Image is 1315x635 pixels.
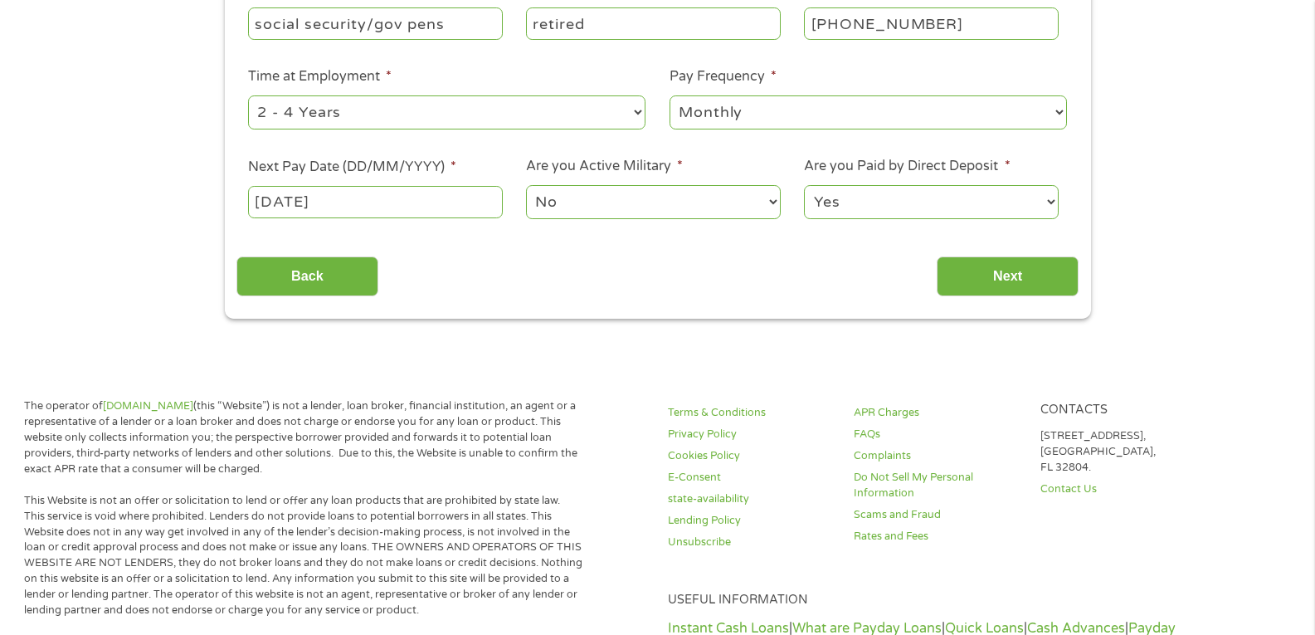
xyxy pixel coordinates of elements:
[526,7,780,39] input: Cashier
[668,405,834,421] a: Terms & Conditions
[804,7,1058,39] input: (231) 754-4010
[854,427,1020,442] a: FAQs
[854,529,1020,545] a: Rates and Fees
[1040,428,1206,476] p: [STREET_ADDRESS], [GEOGRAPHIC_DATA], FL 32804.
[670,68,777,85] label: Pay Frequency
[236,256,378,297] input: Back
[1040,481,1206,497] a: Contact Us
[668,535,834,550] a: Unsubscribe
[854,507,1020,523] a: Scams and Fraud
[804,158,1010,175] label: Are you Paid by Direct Deposit
[668,427,834,442] a: Privacy Policy
[937,256,1079,297] input: Next
[854,470,1020,501] a: Do Not Sell My Personal Information
[668,513,834,529] a: Lending Policy
[854,448,1020,464] a: Complaints
[854,405,1020,421] a: APR Charges
[248,68,392,85] label: Time at Employment
[668,470,834,486] a: E-Consent
[1040,403,1206,418] h4: Contacts
[248,159,456,176] label: Next Pay Date (DD/MM/YYYY)
[103,399,193,413] a: [DOMAIN_NAME]
[668,491,834,507] a: state-availability
[24,493,583,618] p: This Website is not an offer or solicitation to lend or offer any loan products that are prohibit...
[526,158,683,175] label: Are you Active Military
[248,7,502,39] input: Walmart
[24,398,583,476] p: The operator of (this “Website”) is not a lender, loan broker, financial institution, an agent or...
[668,593,1206,608] h4: Useful Information
[668,448,834,464] a: Cookies Policy
[248,186,502,217] input: Use the arrow keys to pick a date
